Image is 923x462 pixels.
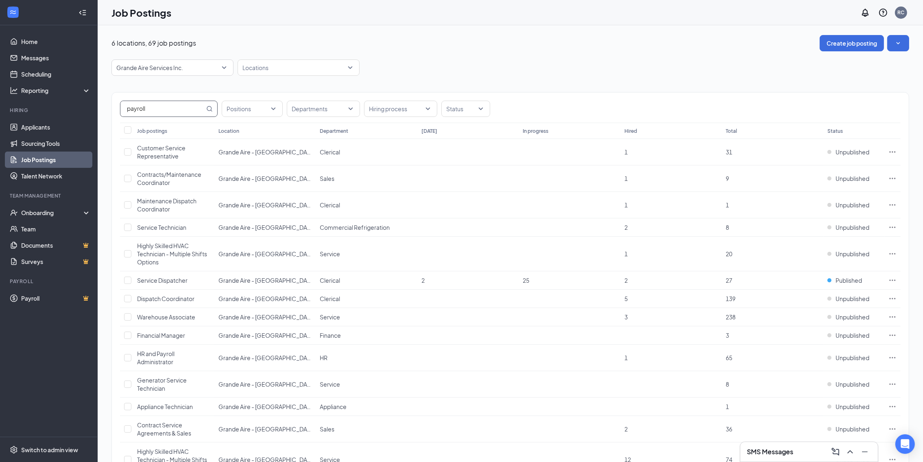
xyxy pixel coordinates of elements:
[726,313,736,321] span: 238
[726,277,733,284] span: 27
[831,447,840,457] svg: ComposeMessage
[844,445,857,458] button: ChevronUp
[21,66,91,82] a: Scheduling
[726,250,733,257] span: 20
[137,295,194,302] span: Dispatch Coordinator
[206,106,213,112] svg: MagnifyingGlass
[320,332,341,339] span: Finance
[836,201,869,209] span: Unpublished
[888,201,897,209] svg: Ellipses
[137,277,188,284] span: Service Dispatcher
[726,295,736,302] span: 139
[21,253,91,270] a: SurveysCrown
[137,376,187,392] span: Generator Service Technician
[320,201,340,209] span: Clerical
[10,209,18,217] svg: UserCheck
[624,295,628,302] span: 5
[726,148,733,156] span: 31
[726,403,729,410] span: 1
[836,250,869,258] span: Unpublished
[858,445,871,458] button: Minimize
[624,175,628,182] span: 1
[137,313,195,321] span: Warehouse Associate
[218,381,314,388] span: Grande Aire - [GEOGRAPHIC_DATA]
[845,447,855,457] svg: ChevronUp
[888,276,897,284] svg: Ellipses
[218,403,314,410] span: Grande Aire - [GEOGRAPHIC_DATA]
[316,398,418,416] td: Appliance
[137,224,186,231] span: Service Technician
[320,224,390,231] span: Commercial Refrigeration
[829,445,842,458] button: ComposeMessage
[21,221,91,237] a: Team
[214,371,316,398] td: Grande Aire - Englewood
[888,354,897,362] svg: Ellipses
[320,425,335,433] span: Sales
[320,128,349,134] div: Department
[836,354,869,362] span: Unpublished
[137,350,175,365] span: HR and Payroll Administrator
[726,425,733,433] span: 36
[79,9,87,17] svg: Collapse
[21,209,84,217] div: Onboarding
[218,425,314,433] span: Grande Aire - [GEOGRAPHIC_DATA]
[320,381,340,388] span: Service
[10,446,18,454] svg: Settings
[316,165,418,192] td: Sales
[214,218,316,237] td: Grande Aire - Boca Grande
[894,39,902,47] svg: SmallChevronDown
[218,224,314,231] span: Grande Aire - [GEOGRAPHIC_DATA]
[214,308,316,326] td: Grande Aire - Englewood
[316,218,418,237] td: Commercial Refrigeration
[214,271,316,290] td: Grande Aire - Boca Grande
[320,403,347,410] span: Appliance
[111,39,196,48] p: 6 locations, 69 job postings
[888,148,897,156] svg: Ellipses
[624,313,628,321] span: 3
[316,326,418,345] td: Finance
[888,403,897,411] svg: Ellipses
[836,174,869,183] span: Unpublished
[111,6,171,20] h1: Job Postings
[726,175,729,182] span: 9
[316,237,418,271] td: Service
[218,250,314,257] span: Grande Aire - [GEOGRAPHIC_DATA]
[878,8,888,18] svg: QuestionInfo
[320,277,340,284] span: Clerical
[218,295,314,302] span: Grande Aire - [GEOGRAPHIC_DATA]
[214,237,316,271] td: Grande Aire - Boca Grande
[316,290,418,308] td: Clerical
[624,148,628,156] span: 1
[137,128,167,134] div: Job postings
[21,168,91,184] a: Talent Network
[214,326,316,345] td: Grande Aire - Englewood
[10,86,18,95] svg: Analysis
[137,403,193,410] span: Appliance Technician
[214,165,316,192] td: Grande Aire - Boca Grande
[898,9,905,16] div: RC
[624,277,628,284] span: 2
[895,434,915,454] div: Open Intercom Messenger
[218,128,239,134] div: Location
[726,381,729,388] span: 8
[218,354,314,361] span: Grande Aire - [GEOGRAPHIC_DATA]
[320,354,328,361] span: HR
[316,271,418,290] td: Clerical
[888,425,897,433] svg: Ellipses
[726,224,729,231] span: 8
[214,416,316,442] td: Grande Aire - Englewood
[10,107,89,114] div: Hiring
[21,237,91,253] a: DocumentsCrown
[888,223,897,231] svg: Ellipses
[620,123,722,139] th: Hired
[726,354,733,361] span: 65
[9,8,17,16] svg: WorkstreamLogo
[888,380,897,388] svg: Ellipses
[836,403,869,411] span: Unpublished
[523,277,530,284] span: 25
[218,201,314,209] span: Grande Aire - [GEOGRAPHIC_DATA]
[888,174,897,183] svg: Ellipses
[10,192,89,199] div: Team Management
[860,8,870,18] svg: Notifications
[836,148,869,156] span: Unpublished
